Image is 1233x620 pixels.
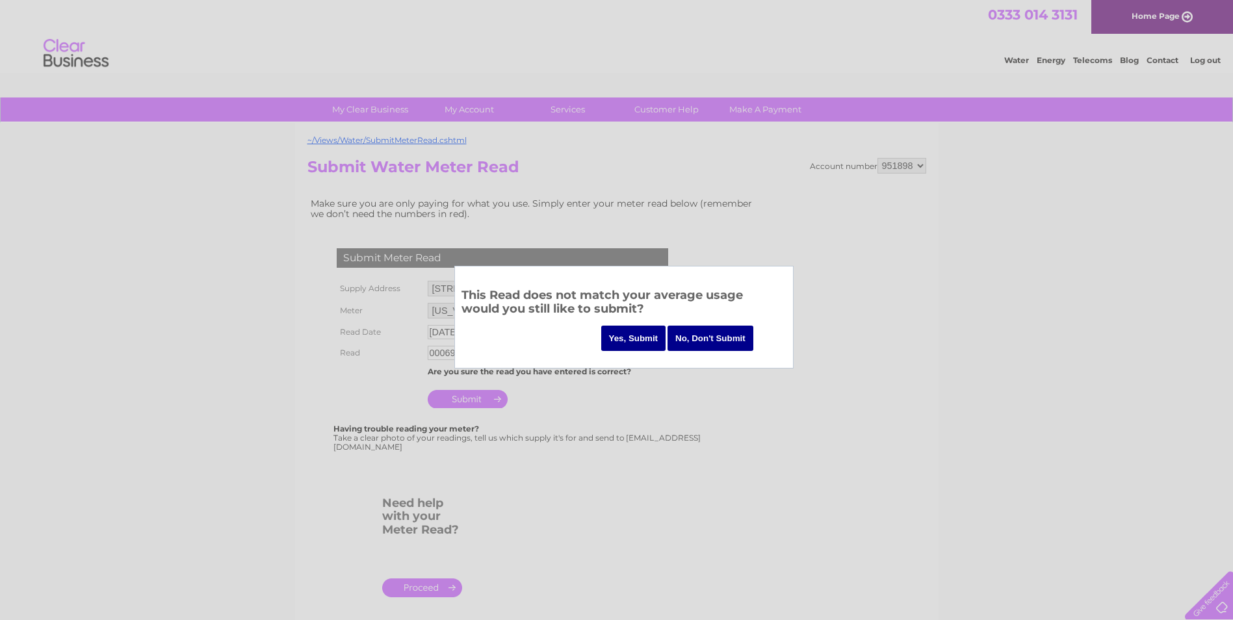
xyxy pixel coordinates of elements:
[1037,55,1065,65] a: Energy
[310,7,924,63] div: Clear Business is a trading name of Verastar Limited (registered in [GEOGRAPHIC_DATA] No. 3667643...
[1190,55,1221,65] a: Log out
[461,286,786,322] h3: This Read does not match your average usage would you still like to submit?
[1073,55,1112,65] a: Telecoms
[1147,55,1178,65] a: Contact
[601,326,666,351] input: Yes, Submit
[43,34,109,73] img: logo.png
[668,326,753,351] input: No, Don't Submit
[1004,55,1029,65] a: Water
[988,6,1078,23] a: 0333 014 3131
[1120,55,1139,65] a: Blog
